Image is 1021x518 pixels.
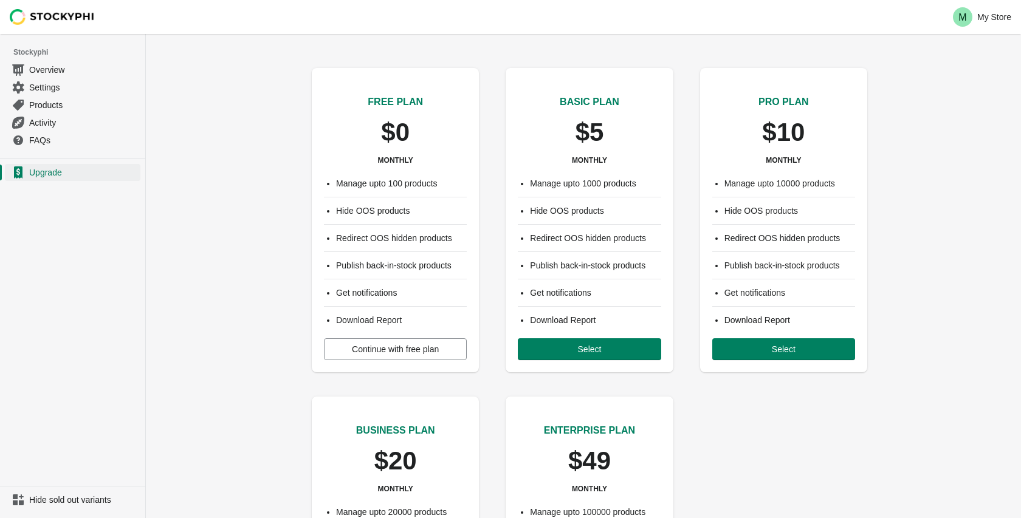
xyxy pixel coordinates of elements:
[13,46,145,58] span: Stockyphi
[772,344,796,354] span: Select
[324,338,467,360] button: Continue with free plan
[724,232,855,244] li: Redirect OOS hidden products
[724,205,855,217] li: Hide OOS products
[29,99,138,111] span: Products
[758,97,809,107] span: PRO PLAN
[10,9,95,25] img: Stockyphi
[530,177,661,189] li: Manage upto 1000 products
[762,119,805,146] p: $10
[5,96,140,114] a: Products
[336,205,467,217] li: Hide OOS products
[336,232,467,244] li: Redirect OOS hidden products
[5,78,140,96] a: Settings
[530,314,661,326] li: Download Report
[572,155,607,165] h3: MONTHLY
[572,484,607,494] h3: MONTHLY
[336,259,467,271] li: Publish back-in-stock products
[544,425,635,435] span: ENTERPRISE PLAN
[977,12,1011,22] p: My Store
[378,155,413,165] h3: MONTHLY
[530,205,661,217] li: Hide OOS products
[5,491,140,508] a: Hide sold out variants
[336,287,467,299] li: Get notifications
[724,259,855,271] li: Publish back-in-stock products
[530,232,661,244] li: Redirect OOS hidden products
[5,164,140,181] a: Upgrade
[5,114,140,131] a: Activity
[29,117,138,129] span: Activity
[578,344,602,354] span: Select
[568,448,611,474] p: $49
[530,287,661,299] li: Get notifications
[724,287,855,299] li: Get notifications
[336,177,467,189] li: Manage upto 100 products
[5,61,140,78] a: Overview
[336,506,467,518] li: Manage upto 20000 products
[576,119,604,146] p: $5
[378,484,413,494] h3: MONTHLY
[560,97,619,107] span: BASIC PLAN
[29,166,138,179] span: Upgrade
[356,425,435,435] span: BUSINESS PLAN
[29,64,138,76] span: Overview
[766,155,801,165] h3: MONTHLY
[29,81,138,94] span: Settings
[29,134,138,146] span: FAQs
[5,131,140,149] a: FAQs
[518,338,661,360] button: Select
[336,314,467,326] li: Download Report
[953,7,972,27] span: Avatar with initials M
[530,506,661,518] li: Manage upto 100000 products
[381,119,410,146] p: $0
[368,97,423,107] span: FREE PLAN
[712,338,855,360] button: Select
[29,494,138,506] span: Hide sold out variants
[374,448,417,474] p: $20
[530,259,661,271] li: Publish back-in-stock products
[958,12,966,22] text: M
[948,5,1016,29] button: Avatar with initials MMy Store
[724,177,855,189] li: Manage upto 10000 products
[724,314,855,326] li: Download Report
[352,344,439,354] span: Continue with free plan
